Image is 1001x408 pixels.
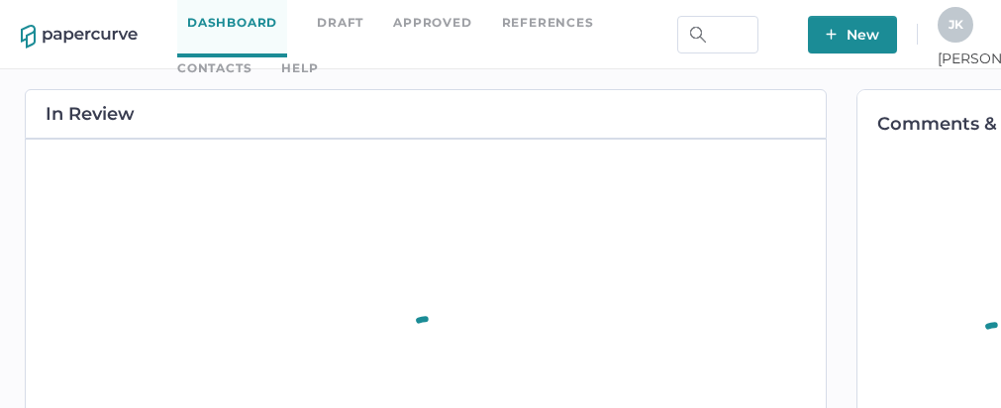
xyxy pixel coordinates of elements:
[502,12,594,34] a: References
[677,16,758,53] input: Search Workspace
[46,105,135,123] h2: In Review
[690,27,706,43] img: search.bf03fe8b.svg
[21,25,138,49] img: papercurve-logo-colour.7244d18c.svg
[826,29,837,40] img: plus-white.e19ec114.svg
[393,12,471,34] a: Approved
[281,57,318,79] div: help
[177,57,251,79] a: Contacts
[949,17,963,32] span: J K
[826,16,879,53] span: New
[808,16,897,53] button: New
[385,292,466,383] div: animation
[317,12,363,34] a: Draft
